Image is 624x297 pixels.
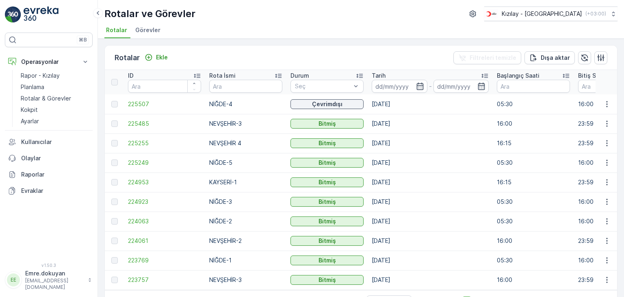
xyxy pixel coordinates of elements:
[368,133,493,153] td: [DATE]
[5,183,93,199] a: Evraklar
[318,276,336,284] p: Bitmiş
[578,72,607,80] p: Bitiş Saati
[111,238,118,244] div: Toggle Row Selected
[209,276,282,284] p: NEVŞEHİR-3
[17,116,93,127] a: Ayarlar
[290,138,364,148] button: Bitmiş
[541,54,570,62] p: Dışa aktar
[585,11,606,17] p: ( +03:00 )
[209,237,282,245] p: NEVŞEHİR-2
[115,52,140,63] p: Rotalar
[5,134,93,150] a: Kullanıcılar
[21,170,89,179] p: Raporlar
[497,72,539,80] p: Başlangıç Saati
[209,217,282,225] p: NİĞDE-2
[290,256,364,265] button: Bitmiş
[372,80,427,93] input: dd/mm/yyyy
[128,100,201,108] a: 225507
[372,72,386,80] p: Tarih
[484,9,498,18] img: k%C4%B1z%C4%B1lay_D5CCths_t1JZB0k.png
[502,10,582,18] p: Kızılay - [GEOGRAPHIC_DATA]
[21,106,38,114] p: Kokpit
[128,256,201,264] span: 223769
[209,178,282,186] p: KAYSERİ-1
[5,7,21,23] img: logo
[111,277,118,283] div: Toggle Row Selected
[497,217,570,225] p: 05:30
[290,236,364,246] button: Bitmiş
[433,80,489,93] input: dd/mm/yyyy
[368,173,493,192] td: [DATE]
[24,7,58,23] img: logo_light-DOdMpM7g.png
[209,198,282,206] p: NİĞDE-3
[368,212,493,231] td: [DATE]
[106,26,127,34] span: Rotalar
[290,158,364,168] button: Bitmiş
[5,269,93,290] button: EEEmre.dokuyan[EMAIL_ADDRESS][DOMAIN_NAME]
[128,217,201,225] span: 224063
[290,275,364,285] button: Bitmiş
[79,37,87,43] p: ⌘B
[484,7,617,21] button: Kızılay - [GEOGRAPHIC_DATA](+03:00)
[318,139,336,147] p: Bitmiş
[497,100,570,108] p: 05:30
[368,153,493,173] td: [DATE]
[497,139,570,147] p: 16:15
[111,140,118,146] div: Toggle Row Selected
[21,154,89,162] p: Olaylar
[128,139,201,147] a: 225255
[497,276,570,284] p: 16:00
[209,159,282,167] p: NİĞDE-5
[111,159,118,166] div: Toggle Row Selected
[21,83,44,91] p: Planlama
[5,166,93,183] a: Raporlar
[318,178,336,186] p: Bitmiş
[295,82,351,90] p: Seç
[290,72,309,80] p: Durum
[156,53,168,61] p: Ekle
[5,54,93,70] button: Operasyonlar
[128,159,201,167] a: 225249
[368,94,493,114] td: [DATE]
[128,178,201,186] a: 224953
[368,270,493,290] td: [DATE]
[128,120,201,128] a: 225485
[21,138,89,146] p: Kullanıcılar
[318,256,336,264] p: Bitmiş
[497,120,570,128] p: 16:00
[5,150,93,166] a: Olaylar
[128,198,201,206] a: 224923
[111,218,118,225] div: Toggle Row Selected
[17,93,93,104] a: Rotalar & Görevler
[25,269,84,277] p: Emre.dokuyan
[497,178,570,186] p: 16:15
[429,81,432,91] p: -
[368,231,493,251] td: [DATE]
[209,80,282,93] input: Ara
[21,187,89,195] p: Evraklar
[21,72,60,80] p: Rapor - Kızılay
[128,237,201,245] a: 224061
[7,273,20,286] div: EE
[497,198,570,206] p: 05:30
[141,52,171,62] button: Ekle
[368,251,493,270] td: [DATE]
[128,276,201,284] a: 223757
[290,197,364,207] button: Bitmiş
[209,139,282,147] p: NEVŞEHİR 4
[209,256,282,264] p: NİĞDE-1
[368,114,493,133] td: [DATE]
[318,237,336,245] p: Bitmiş
[17,70,93,81] a: Rapor - Kızılay
[111,101,118,107] div: Toggle Row Selected
[497,237,570,245] p: 16:00
[318,198,336,206] p: Bitmiş
[497,159,570,167] p: 05:30
[21,58,76,66] p: Operasyonlar
[21,94,71,103] p: Rotalar & Görevler
[104,7,195,20] p: Rotalar ve Görevler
